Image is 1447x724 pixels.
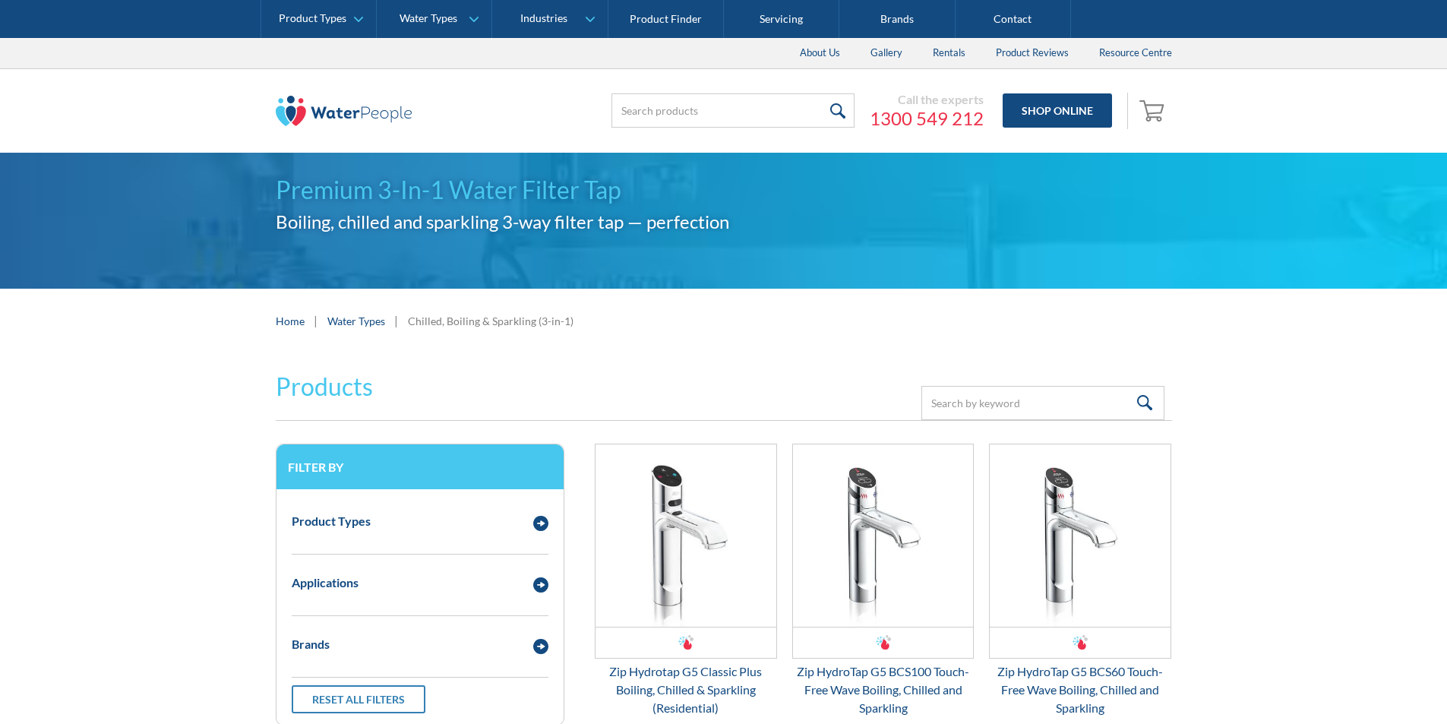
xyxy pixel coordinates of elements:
img: shopping cart [1139,98,1168,122]
input: Search by keyword [921,386,1164,420]
div: Industries [520,12,567,25]
div: Applications [292,574,359,592]
div: Call the experts [870,92,984,107]
img: Zip HydroTap G5 BCS100 Touch-Free Wave Boiling, Chilled and Sparkling [793,444,974,627]
a: Zip Hydrotap G5 Classic Plus Boiling, Chilled & Sparkling (Residential)Zip Hydrotap G5 Classic Pl... [595,444,777,717]
h1: Premium 3-In-1 Water Filter Tap [276,172,1172,208]
a: Water Types [327,313,385,329]
div: Zip Hydrotap G5 Classic Plus Boiling, Chilled & Sparkling (Residential) [595,662,777,717]
iframe: podium webchat widget bubble [1295,648,1447,724]
div: Product Types [279,12,346,25]
h3: Filter by [288,460,552,474]
div: Chilled, Boiling & Sparkling (3-in-1) [408,313,573,329]
img: Zip Hydrotap G5 Classic Plus Boiling, Chilled & Sparkling (Residential) [596,444,776,627]
h2: Boiling, chilled and sparkling 3-way filter tap — perfection [276,208,1172,236]
input: Search products [611,93,855,128]
h2: Products [276,368,373,405]
div: | [312,311,320,330]
a: Reset all filters [292,685,425,713]
a: Rentals [918,38,981,68]
a: Zip HydroTap G5 BCS60 Touch-Free Wave Boiling, Chilled and SparklingZip HydroTap G5 BCS60 Touch-F... [989,444,1171,717]
a: About Us [785,38,855,68]
a: Gallery [855,38,918,68]
div: Zip HydroTap G5 BCS60 Touch-Free Wave Boiling, Chilled and Sparkling [989,662,1171,717]
a: Resource Centre [1084,38,1187,68]
a: Open empty cart [1136,93,1172,129]
div: Brands [292,635,330,653]
a: 1300 549 212 [870,107,984,130]
img: Zip HydroTap G5 BCS60 Touch-Free Wave Boiling, Chilled and Sparkling [990,444,1171,627]
div: Zip HydroTap G5 BCS100 Touch-Free Wave Boiling, Chilled and Sparkling [792,662,975,717]
div: | [393,311,400,330]
a: Shop Online [1003,93,1112,128]
div: Water Types [400,12,457,25]
img: The Water People [276,96,412,126]
a: Zip HydroTap G5 BCS100 Touch-Free Wave Boiling, Chilled and SparklingZip HydroTap G5 BCS100 Touch... [792,444,975,717]
a: Home [276,313,305,329]
div: Product Types [292,512,371,530]
a: Product Reviews [981,38,1084,68]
